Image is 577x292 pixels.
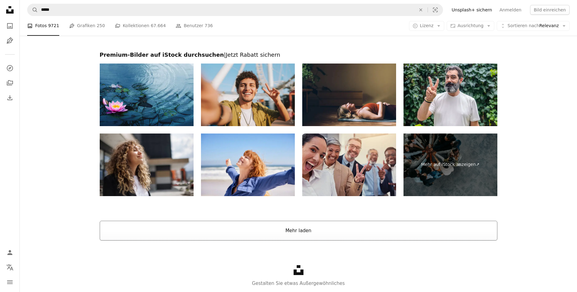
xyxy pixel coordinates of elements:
a: Entdecken [4,62,16,74]
button: Ausrichtung [447,21,494,31]
span: Relevanz [508,23,559,29]
a: Benutzer 736 [176,16,213,36]
form: Finden Sie Bildmaterial auf der ganzen Webseite [27,4,443,16]
a: Bisherige Downloads [4,92,16,104]
span: 67.664 [151,23,166,29]
a: Kollektionen 67.664 [115,16,166,36]
button: Löschen [414,4,428,16]
span: Sortieren nach [508,23,539,28]
img: Frau mit roten Haaren beim Sonnenbaden am Strand [201,134,295,196]
a: Kollektionen [4,77,16,89]
span: Ausrichtung [458,23,483,28]
span: 736 [205,23,213,29]
a: Grafiken [4,35,16,47]
a: Fotos [4,20,16,32]
a: Mehr auf iStock anzeigen↗ [403,134,497,196]
button: Sortieren nachRelevanz [497,21,570,31]
p: Gestalten Sie etwas Außergewöhnliches [20,280,577,287]
button: Menü [4,276,16,288]
span: 250 [97,23,105,29]
button: Bild einreichen [530,5,570,15]
span: Lizenz [420,23,433,28]
span: | Jetzt Rabatt sichern [224,51,280,58]
img: Geschäftsfrau entspannt im Freien [100,134,194,196]
img: Porträt eines Mannes, der Selfie macht [201,64,295,126]
button: Mehr laden [100,221,497,241]
a: Unsplash+ sichern [448,5,496,15]
h2: Premium-Bilder auf iStock durchsuchen [100,51,497,59]
a: Anmelden / Registrieren [4,246,16,259]
img: Selfie, Peace-Zeichen und Lächeln mit Geschäftsleuten im Amt für Solidarität, über uns oder Vielf... [302,134,396,196]
button: Visuelle Suche [428,4,443,16]
button: Lizenz [409,21,444,31]
a: Grafiken 250 [69,16,105,36]
img: Ein hellhäutiger, bärtiger Mann mittleren Alters in einem Wald, der in die Kamera schaut, während... [403,64,497,126]
a: Anmelden [496,5,525,15]
button: Unsplash suchen [27,4,38,16]
img: Nahaufnahme einer schönen Seerosenpflanze unter Wasser in einem Teich an einem regnerischen Somme... [100,64,194,126]
img: Frau praktiziert Yoga, Entspannungsübung in ruhigem Innenraum [302,64,396,126]
button: Sprache [4,261,16,273]
a: Startseite — Unsplash [4,4,16,17]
